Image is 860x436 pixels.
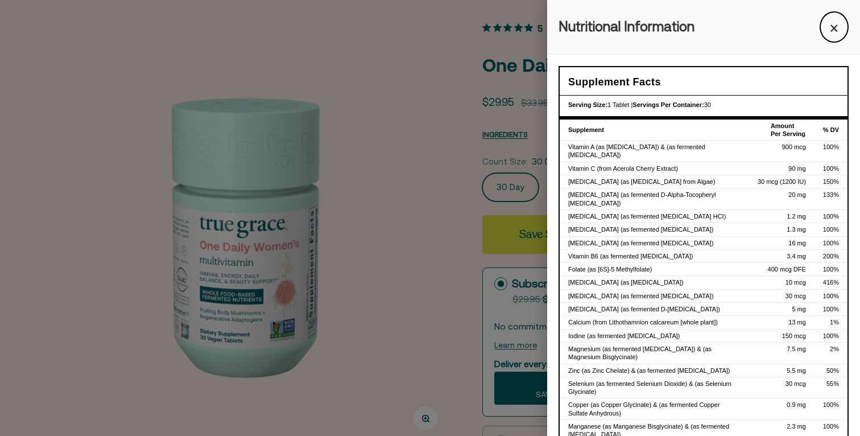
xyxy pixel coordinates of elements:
div: Copper (as Copper Glycinate) & (as fermented Copper Sulfate Anhydrous) [568,401,741,417]
span: 7.5 mg [787,345,806,352]
span: 400 mcg DFE [768,266,806,273]
div: 1 Tablet | 30 [568,100,839,110]
span: 30 mcg [785,380,806,387]
div: Calcium (from Lithothamnion calcareum [whole plant]) [568,318,741,326]
td: 100% [814,303,847,316]
span: 2.3 mg [787,423,806,430]
strong: Serving Size: [568,101,607,108]
div: Folate (as [6S]-5 Methylfolate) [568,265,741,273]
span: 16 mg [788,240,806,246]
td: 416% [814,276,847,289]
div: Zinc (as Zinc Chelate) & (as fermented [MEDICAL_DATA]) [568,367,741,375]
div: [MEDICAL_DATA] (as [MEDICAL_DATA]) [568,278,741,286]
span: 90 mg [788,165,806,172]
span: 5.5 mg [787,367,806,374]
div: Vitamin B6 (as fermented [MEDICAL_DATA]) [568,252,741,260]
td: 100% [814,209,847,223]
td: 2% [814,342,847,364]
div: [MEDICAL_DATA] (as fermented [MEDICAL_DATA] HCI) [568,212,741,220]
span: 30 mcg [785,293,806,299]
span: 1.2 mg [787,213,806,220]
div: [MEDICAL_DATA] (as fermented [MEDICAL_DATA]) [568,292,741,300]
td: 100% [814,329,847,342]
td: 100% [814,162,847,175]
td: 133% [814,188,847,210]
th: Amount Per Serving [749,120,814,141]
th: % DV [814,120,847,141]
td: 100% [814,223,847,236]
span: 150 mcg [782,332,806,339]
td: 200% [814,249,847,262]
span: 10 mcg [785,279,806,286]
td: 1% [814,316,847,329]
span: 5 mg [792,306,805,312]
strong: Servings Per Container: [632,101,704,108]
div: [MEDICAL_DATA] (as fermented D-[MEDICAL_DATA]) [568,305,741,313]
td: 150% [814,175,847,188]
h2: Nutritional Information [559,16,694,38]
button: × [820,11,849,43]
div: [MEDICAL_DATA] (as [MEDICAL_DATA] from Algae) [568,178,741,186]
td: 100% [814,263,847,276]
span: 20 mg [788,191,806,198]
td: 100% [814,236,847,249]
span: 1.3 mg [787,226,806,233]
div: [MEDICAL_DATA] (as fermented D-Alpha-Tocopheryl [MEDICAL_DATA]) [568,191,741,207]
div: Selenium (as fermented Selenium Dioxide) & (as Selenium Glycinate) [568,380,741,396]
span: 0.9 mg [787,401,806,408]
td: 55% [814,377,847,398]
span: 13 mg [788,319,806,326]
span: 30 mcg (1200 IU) [758,178,806,185]
h3: Supplement Facts [568,74,839,91]
span: 900 mcg [782,143,806,150]
td: 100% [814,141,847,162]
div: Vitamin C (from Acerola Cherry Extract) [568,164,741,172]
td: 100% [814,289,847,302]
th: Supplement [560,120,749,141]
div: [MEDICAL_DATA] (as fermented [MEDICAL_DATA]) [568,239,741,247]
div: Vitamin A (as [MEDICAL_DATA]) & (as fermented [MEDICAL_DATA]) [568,143,741,159]
div: Iodine (as fermented [MEDICAL_DATA]) [568,332,741,340]
span: 3.4 mg [787,253,806,260]
td: 100% [814,398,847,420]
div: [MEDICAL_DATA] (as fermented [MEDICAL_DATA]) [568,225,741,233]
div: Magnesium (as fermented [MEDICAL_DATA]) & (as Magnesium Bisglycinate) [568,345,741,361]
td: 50% [814,364,847,377]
